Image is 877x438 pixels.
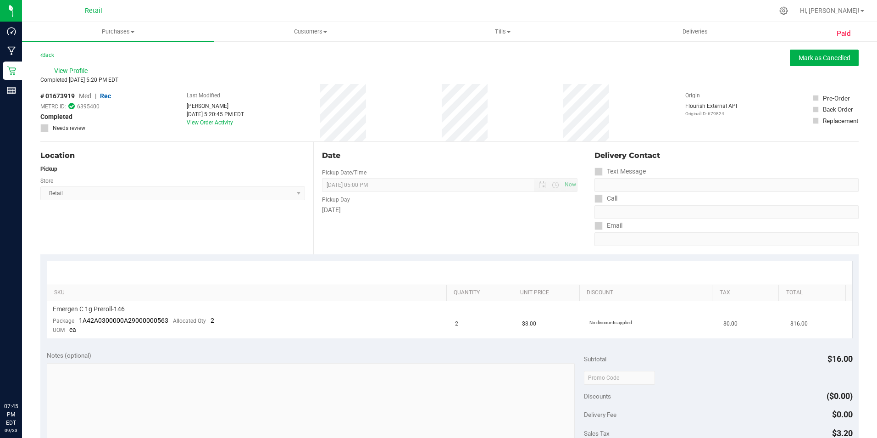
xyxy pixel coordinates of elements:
[54,66,91,76] span: View Profile
[95,92,96,100] span: |
[40,150,305,161] div: Location
[685,110,737,117] p: Original ID: 679824
[54,289,443,297] a: SKU
[832,428,853,438] span: $3.20
[685,91,700,100] label: Origin
[7,46,16,56] inline-svg: Manufacturing
[685,102,737,117] div: Flourish External API
[827,391,853,401] span: ($0.00)
[594,219,622,232] label: Email
[823,116,858,125] div: Replacement
[53,305,125,314] span: Emergen C 1g Preroll-146
[322,150,578,161] div: Date
[187,91,220,100] label: Last Modified
[40,102,66,111] span: METRC ID:
[584,411,616,418] span: Delivery Fee
[7,27,16,36] inline-svg: Dashboard
[79,92,91,100] span: Med
[587,289,709,297] a: Discount
[322,205,578,215] div: [DATE]
[594,192,617,205] label: Call
[40,177,53,185] label: Store
[832,410,853,419] span: $0.00
[407,22,599,41] a: Tills
[4,402,18,427] p: 07:45 PM EDT
[322,168,366,177] label: Pickup Date/Time
[40,91,75,101] span: # 01673919
[800,7,860,14] span: Hi, [PERSON_NAME]!
[823,105,853,114] div: Back Order
[522,320,536,328] span: $8.00
[40,77,118,83] span: Completed [DATE] 5:20 PM EDT
[790,320,808,328] span: $16.00
[723,320,738,328] span: $0.00
[22,22,214,41] a: Purchases
[40,166,57,172] strong: Pickup
[4,427,18,434] p: 09/23
[40,52,54,58] a: Back
[520,289,576,297] a: Unit Price
[40,112,72,122] span: Completed
[594,178,859,192] input: Format: (999) 999-9999
[322,196,350,204] label: Pickup Day
[589,320,632,325] span: No discounts applied
[69,326,76,333] span: ea
[68,102,75,111] span: In Sync
[790,50,859,66] button: Mark as Cancelled
[827,354,853,364] span: $16.00
[7,86,16,95] inline-svg: Reports
[214,22,406,41] a: Customers
[670,28,720,36] span: Deliveries
[584,430,610,437] span: Sales Tax
[720,289,775,297] a: Tax
[187,119,233,126] a: View Order Activity
[799,54,850,62] span: Mark as Cancelled
[7,66,16,75] inline-svg: Retail
[173,318,206,324] span: Allocated Qty
[215,28,406,36] span: Customers
[187,102,244,110] div: [PERSON_NAME]
[79,317,168,324] span: 1A42A0300000A29000000563
[454,289,509,297] a: Quantity
[211,317,214,324] span: 2
[584,355,606,363] span: Subtotal
[584,371,655,385] input: Promo Code
[53,124,85,132] span: Needs review
[9,365,37,392] iframe: Resource center
[786,289,842,297] a: Total
[100,92,111,100] span: Rec
[77,102,100,111] span: 6395400
[584,388,611,404] span: Discounts
[778,6,789,15] div: Manage settings
[53,318,74,324] span: Package
[823,94,850,103] div: Pre-Order
[455,320,458,328] span: 2
[407,28,599,36] span: Tills
[22,28,214,36] span: Purchases
[594,205,859,219] input: Format: (999) 999-9999
[47,352,91,359] span: Notes (optional)
[85,7,102,15] span: Retail
[187,110,244,118] div: [DATE] 5:20:45 PM EDT
[599,22,791,41] a: Deliveries
[837,28,851,39] span: Paid
[594,165,646,178] label: Text Message
[53,327,65,333] span: UOM
[594,150,859,161] div: Delivery Contact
